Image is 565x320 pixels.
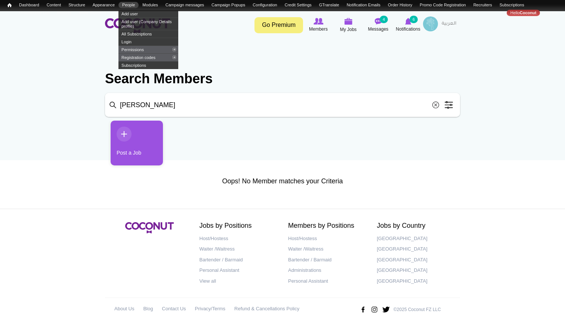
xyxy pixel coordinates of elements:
small: 4 [380,16,388,23]
p: ©2025 Coconut FZ LLC [393,307,441,313]
img: Notifications [405,18,411,25]
a: Modules [139,2,162,8]
a: Reports [53,10,75,16]
a: Privacy/Terms [195,304,226,314]
a: Notifications Notifications 6 [393,16,423,34]
img: Browse Members [314,18,323,25]
h2: Members by Positions [288,222,366,230]
a: Home [4,2,15,9]
a: Bartender / Barmaid [200,255,277,265]
h2: Jobs by Positions [200,222,277,230]
img: Coconut [125,222,174,233]
span: Messages [368,25,389,33]
a: View all [200,276,277,287]
li: 1 / 1 [105,121,157,171]
a: [GEOGRAPHIC_DATA] [377,276,455,287]
a: Bartender / Barmaid [288,255,366,265]
a: Notification Emails [343,2,384,8]
a: Appearance [89,2,118,8]
a: Personal Assistant [288,276,366,287]
h2: Jobs by Country [377,222,455,230]
a: Campaign Popups [208,2,249,8]
a: [GEOGRAPHIC_DATA] [377,233,455,244]
img: My Jobs [344,18,352,25]
a: Refund & Cancellations Policy [234,304,299,314]
a: Log out [540,10,561,16]
a: Contact Us [162,304,186,314]
a: My Jobs My Jobs [333,16,363,34]
span: Members [309,25,328,33]
h2: Search Members [105,70,460,88]
a: Host/Hostess [288,233,366,244]
strong: Coconut [520,10,537,15]
a: About Us [114,304,134,314]
a: Invite Statistics [75,10,110,16]
a: Personal Assistant [200,265,277,276]
a: [GEOGRAPHIC_DATA] [377,244,455,255]
a: People [118,2,139,8]
a: HelloCoconut [507,10,540,16]
a: العربية [438,16,460,31]
a: Dashboard [15,2,43,8]
a: [GEOGRAPHIC_DATA] [377,255,455,265]
a: Browse Members Members [303,16,333,34]
img: Facebook [359,304,367,316]
a: GTranslate [315,2,343,8]
a: Configuration [249,2,281,8]
a: Go Premium [254,17,303,33]
a: Campaign messages [162,2,208,8]
a: Administrations [288,265,366,276]
a: Host/Hostess [200,233,277,244]
a: Content [43,2,65,8]
a: Add user [118,10,178,18]
a: Subscriptions [496,2,528,8]
a: Messages Messages 4 [363,16,393,34]
a: Recruiters [470,2,496,8]
span: My Jobs [340,26,357,33]
a: Waiter /Waitress [200,244,277,255]
a: Post a Job [111,121,163,165]
img: Messages [374,18,382,25]
p: Oops! No Member matches your Criteria [111,177,454,186]
span: Notifications [396,25,420,33]
input: Search members by role or city [105,93,460,117]
a: Structure [65,2,89,8]
a: Credit Settings [281,2,315,8]
img: Instagram [370,304,379,316]
span: Home [7,3,12,8]
a: [GEOGRAPHIC_DATA] [377,265,455,276]
img: Twitter [382,304,390,316]
a: Waiter /Waitress [288,244,366,255]
small: 6 [410,16,418,23]
a: Blog [143,304,153,314]
a: Promo Code Registration [416,2,469,8]
a: Order History [384,2,416,8]
img: Home [105,18,170,33]
a: Unsubscribe List [15,10,53,16]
